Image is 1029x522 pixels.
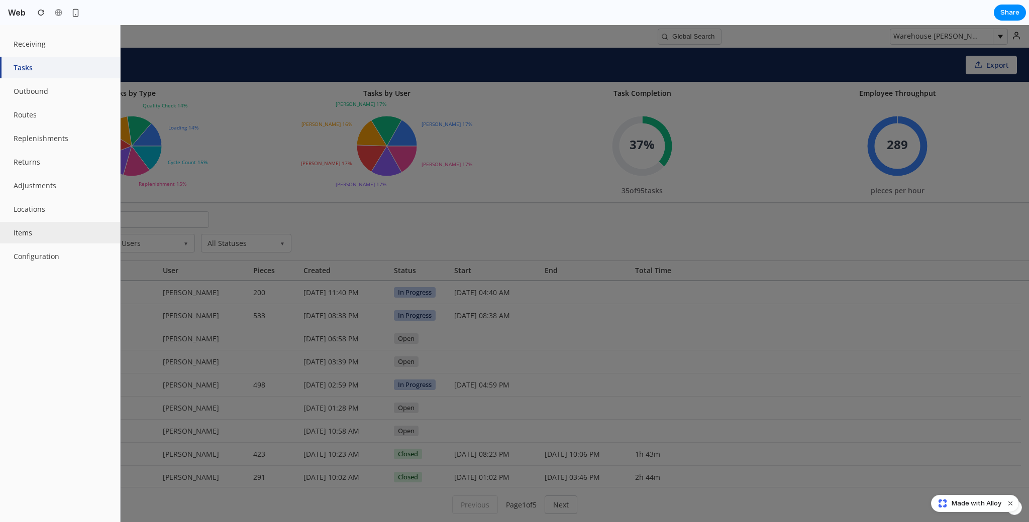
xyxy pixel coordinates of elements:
iframe: Opens a widget where you can find more information [947,467,1019,492]
span: Share [1000,8,1019,18]
span: Made with Alloy [952,498,1001,508]
button: Share [994,5,1026,21]
a: Made with Alloy [932,498,1002,508]
h2: Web [4,7,26,19]
button: Dismiss watermark [1004,497,1016,509]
